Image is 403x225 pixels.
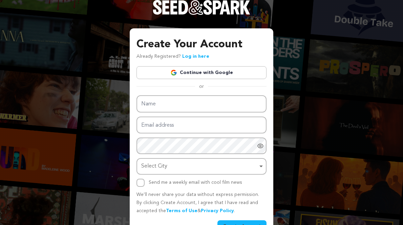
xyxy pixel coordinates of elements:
[195,83,208,90] span: or
[182,54,209,59] a: Log in here
[170,69,177,76] img: Google logo
[136,117,267,134] input: Email address
[201,208,234,213] a: Privacy Policy
[257,143,264,149] a: Show password as plain text. Warning: this will display your password on the screen.
[136,53,209,61] p: Already Registered?
[136,36,267,53] h3: Create Your Account
[136,95,267,112] input: Name
[166,208,197,213] a: Terms of Use
[141,161,258,171] div: Select City
[149,180,242,185] label: Send me a weekly email with cool film news
[136,66,267,79] a: Continue with Google
[136,191,267,215] p: We’ll never share your data without express permission. By clicking Create Account, I agree that ...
